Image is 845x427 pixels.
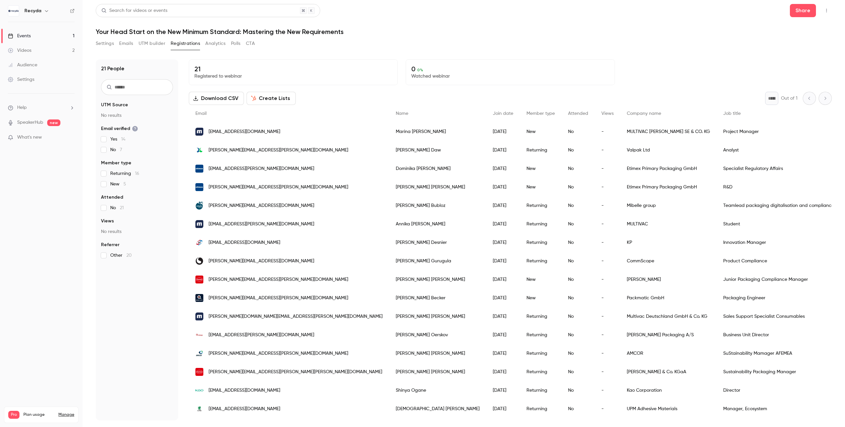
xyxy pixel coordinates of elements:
button: Polls [231,38,241,49]
div: Analyst [717,141,841,159]
span: [PERSON_NAME][DOMAIN_NAME][EMAIL_ADDRESS][PERSON_NAME][DOMAIN_NAME] [209,313,383,320]
button: Create Lists [247,92,296,105]
div: MULTIVAC [620,215,717,233]
div: Valpak Ltd [620,141,717,159]
button: Registrations [171,38,200,49]
button: Emails [119,38,133,49]
span: UTM Source [101,102,128,108]
div: [PERSON_NAME] Packaging A/S [620,326,717,344]
div: - [595,178,620,196]
span: [EMAIL_ADDRESS][DOMAIN_NAME] [209,387,280,394]
img: henkel.com [195,368,203,376]
span: new [47,119,60,126]
a: Manage [58,412,74,417]
span: New [110,181,126,187]
span: Views [601,111,614,116]
div: Returning [520,363,561,381]
span: Plan usage [23,412,54,417]
img: etimex.de [195,183,203,191]
button: Share [790,4,816,17]
span: [PERSON_NAME][EMAIL_ADDRESS][PERSON_NAME][DOMAIN_NAME] [209,184,348,191]
img: kpfilms.com [195,239,203,246]
span: No [110,205,124,211]
p: 21 [194,65,392,73]
div: Director [717,381,841,400]
div: [PERSON_NAME] [PERSON_NAME] [389,307,486,326]
div: [PERSON_NAME] [PERSON_NAME] [389,270,486,289]
div: Packaging Engineer [717,289,841,307]
span: Join date [493,111,513,116]
span: [EMAIL_ADDRESS][DOMAIN_NAME] [209,406,280,412]
div: - [595,381,620,400]
div: Settings [8,76,34,83]
span: Returning [110,170,139,177]
div: R&D [717,178,841,196]
span: [PERSON_NAME][EMAIL_ADDRESS][DOMAIN_NAME] [209,202,314,209]
div: UPM Adhesive Materials [620,400,717,418]
div: [PERSON_NAME] Desnier [389,233,486,252]
div: [DATE] [486,270,520,289]
span: [PERSON_NAME][EMAIL_ADDRESS][PERSON_NAME][DOMAIN_NAME] [209,350,348,357]
div: Kao Corporation [620,381,717,400]
div: Product Compliance [717,252,841,270]
div: [PERSON_NAME] [620,270,717,289]
img: multivac.de [195,220,203,228]
div: [DATE] [486,326,520,344]
span: [EMAIL_ADDRESS][DOMAIN_NAME] [209,128,280,135]
p: No results [101,112,173,119]
div: Etimex Primary Packaging GmbH [620,178,717,196]
div: CommScope [620,252,717,270]
div: - [595,122,620,141]
div: - [595,215,620,233]
span: Member type [526,111,555,116]
div: [PERSON_NAME] & Co. KGaA [620,363,717,381]
div: No [561,215,595,233]
div: Returning [520,196,561,215]
div: [PERSON_NAME] Bubloz [389,196,486,215]
span: 7 [120,148,122,152]
div: [DATE] [486,122,520,141]
span: Help [17,104,27,111]
div: Sustainability Packaging Manager [717,363,841,381]
div: No [561,289,595,307]
span: [PERSON_NAME][EMAIL_ADDRESS][PERSON_NAME][DOMAIN_NAME] [209,295,348,302]
img: mibellegroup.com [195,202,203,210]
div: - [595,252,620,270]
div: [DATE] [486,252,520,270]
img: kao.com [195,386,203,394]
button: UTM builder [139,38,165,49]
span: No [110,147,122,153]
div: - [595,289,620,307]
img: etimex.de [195,165,203,173]
span: Other [110,252,132,259]
span: [PERSON_NAME][EMAIL_ADDRESS][PERSON_NAME][DOMAIN_NAME] [209,147,348,154]
div: Marina [PERSON_NAME] [389,122,486,141]
div: MULTIVAC [PERSON_NAME] SE & CO. KG [620,122,717,141]
span: What's new [17,134,42,141]
div: [DATE] [486,215,520,233]
span: Attended [568,111,588,116]
div: No [561,178,595,196]
div: No [561,344,595,363]
button: Download CSV [189,92,244,105]
img: amcor.com [195,349,203,357]
div: No [561,400,595,418]
section: facet-groups [101,102,173,259]
span: 21 [120,206,124,210]
div: No [561,381,595,400]
div: [DATE] [486,141,520,159]
div: No [561,159,595,178]
div: Videos [8,47,31,54]
div: Returning [520,381,561,400]
div: - [595,326,620,344]
div: - [595,363,620,381]
div: Search for videos or events [101,7,167,14]
span: 14 [121,137,125,142]
div: - [595,270,620,289]
div: No [561,252,595,270]
div: [DATE] [486,381,520,400]
button: Settings [96,38,114,49]
span: [PERSON_NAME][EMAIL_ADDRESS][DOMAIN_NAME] [209,258,314,265]
a: SpeakerHub [17,119,43,126]
span: Email [195,111,207,116]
